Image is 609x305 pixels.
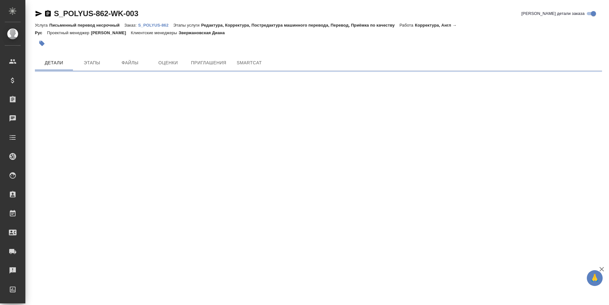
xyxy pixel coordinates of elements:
span: Файлы [115,59,145,67]
p: Звержановская Диана [179,30,229,35]
p: Клиентские менеджеры [131,30,179,35]
p: Услуга [35,23,49,28]
a: S_POLYUS-862 [138,22,173,28]
span: Оценки [153,59,183,67]
a: S_POLYUS-862-WK-003 [54,9,138,18]
span: Детали [39,59,69,67]
p: Заказ: [124,23,138,28]
span: SmartCat [234,59,265,67]
p: S_POLYUS-862 [138,23,173,28]
p: Работа [399,23,415,28]
button: Добавить тэг [35,36,49,50]
button: 🙏 [587,270,603,286]
p: Проектный менеджер [47,30,91,35]
p: Письменный перевод несрочный [49,23,124,28]
span: [PERSON_NAME] детали заказа [521,10,585,17]
button: Скопировать ссылку [44,10,52,17]
span: Этапы [77,59,107,67]
p: [PERSON_NAME] [91,30,131,35]
span: Приглашения [191,59,226,67]
span: 🙏 [589,271,600,285]
p: Этапы услуги [173,23,201,28]
p: Редактура, Корректура, Постредактура машинного перевода, Перевод, Приёмка по качеству [201,23,399,28]
button: Скопировать ссылку для ЯМессенджера [35,10,43,17]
